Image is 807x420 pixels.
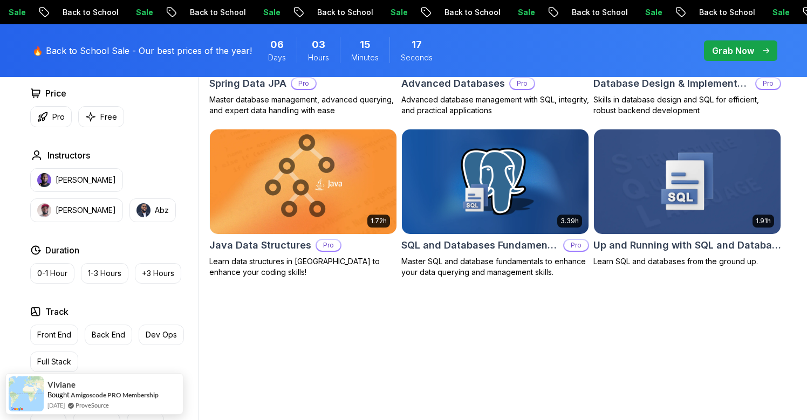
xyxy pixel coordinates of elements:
[593,129,781,267] a: Up and Running with SQL and Databases card1.91hUp and Running with SQL and DatabasesLearn SQL and...
[209,94,397,116] p: Master database management, advanced querying, and expert data handling with ease
[30,352,78,372] button: Full Stack
[81,263,128,284] button: 1-3 Hours
[593,238,781,253] h2: Up and Running with SQL and Databases
[129,198,176,222] button: instructor imgAbz
[47,390,70,399] span: Bought
[268,52,286,63] span: Days
[32,44,252,57] p: 🔥 Back to School Sale - Our best prices of the year!
[712,44,754,57] p: Grab Now
[401,94,589,116] p: Advanced database management with SQL, integrity, and practical applications
[292,78,316,89] p: Pro
[37,203,51,217] img: instructor img
[209,129,397,278] a: Java Data Structures card1.72hJava Data StructuresProLearn data structures in [GEOGRAPHIC_DATA] t...
[47,401,65,410] span: [DATE]
[312,37,325,52] span: 3 Hours
[309,7,382,18] p: Back to School
[136,203,151,217] img: instructor img
[45,305,69,318] h2: Track
[756,217,771,225] p: 1.91h
[560,217,579,225] p: 3.39h
[401,238,559,253] h2: SQL and Databases Fundamentals
[690,7,764,18] p: Back to School
[401,76,505,91] h2: Advanced Databases
[764,7,798,18] p: Sale
[317,240,340,251] p: Pro
[436,7,509,18] p: Back to School
[756,78,780,89] p: Pro
[56,175,116,185] p: [PERSON_NAME]
[127,7,162,18] p: Sale
[360,37,371,52] span: 15 Minutes
[209,256,397,278] p: Learn data structures in [GEOGRAPHIC_DATA] to enhance your coding skills!
[135,263,181,284] button: +3 Hours
[270,37,284,52] span: 6 Days
[412,37,422,52] span: 17 Seconds
[401,52,433,63] span: Seconds
[351,52,379,63] span: Minutes
[146,329,177,340] p: Dev Ops
[76,401,109,410] a: ProveSource
[45,87,66,100] h2: Price
[401,129,589,278] a: SQL and Databases Fundamentals card3.39hSQL and Databases FundamentalsProMaster SQL and database ...
[593,256,781,267] p: Learn SQL and databases from the ground up.
[181,7,255,18] p: Back to School
[30,106,72,127] button: Pro
[37,268,67,279] p: 0-1 Hour
[563,7,637,18] p: Back to School
[47,149,90,162] h2: Instructors
[564,240,588,251] p: Pro
[92,329,125,340] p: Back End
[30,198,123,222] button: instructor img[PERSON_NAME]
[54,7,127,18] p: Back to School
[255,7,289,18] p: Sale
[593,94,781,116] p: Skills in database design and SQL for efficient, robust backend development
[142,268,174,279] p: +3 Hours
[510,78,534,89] p: Pro
[594,129,781,234] img: Up and Running with SQL and Databases card
[47,380,76,389] span: Viviane
[308,52,329,63] span: Hours
[210,129,396,234] img: Java Data Structures card
[593,76,751,91] h2: Database Design & Implementation
[30,325,78,345] button: Front End
[78,106,124,127] button: Free
[56,205,116,216] p: [PERSON_NAME]
[71,391,159,399] a: Amigoscode PRO Membership
[37,356,71,367] p: Full Stack
[45,244,79,257] h2: Duration
[139,325,184,345] button: Dev Ops
[402,129,589,234] img: SQL and Databases Fundamentals card
[85,325,132,345] button: Back End
[401,256,589,278] p: Master SQL and database fundamentals to enhance your data querying and management skills.
[30,168,123,192] button: instructor img[PERSON_NAME]
[52,112,65,122] p: Pro
[37,329,71,340] p: Front End
[155,205,169,216] p: Abz
[100,112,117,122] p: Free
[209,76,286,91] h2: Spring Data JPA
[209,238,311,253] h2: Java Data Structures
[371,217,387,225] p: 1.72h
[637,7,671,18] p: Sale
[88,268,121,279] p: 1-3 Hours
[9,376,44,411] img: provesource social proof notification image
[30,263,74,284] button: 0-1 Hour
[382,7,416,18] p: Sale
[509,7,544,18] p: Sale
[37,173,51,187] img: instructor img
